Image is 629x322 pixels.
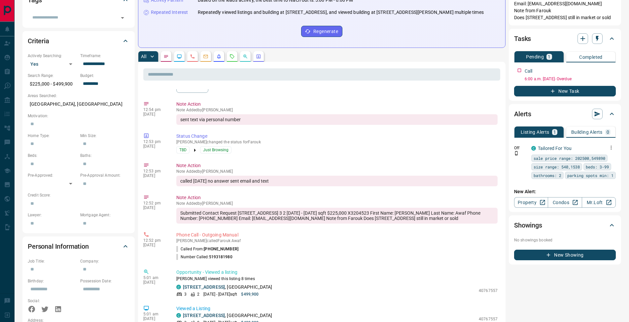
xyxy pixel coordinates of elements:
p: Note Added by [PERSON_NAME] [176,108,498,112]
span: 5193181980 [209,255,232,259]
p: Baths: [80,153,129,159]
p: Timeframe: [80,53,129,59]
p: 1 [548,54,550,59]
p: Number Called: [176,254,232,260]
p: 5:01 am [143,312,166,316]
p: 0 [607,130,609,134]
p: Pending [526,54,544,59]
a: Property [514,197,548,208]
p: , [GEOGRAPHIC_DATA] [183,284,272,291]
p: Areas Searched: [28,93,129,99]
a: Condos [548,197,582,208]
p: Mortgage Agent: [80,212,129,218]
p: [PERSON_NAME] called Farouk Awaf [176,238,498,243]
p: 3 [184,291,187,297]
p: Phone Call - Outgoing Manual [176,232,498,238]
p: Social: [28,298,77,304]
a: [STREET_ADDRESS] [183,313,225,318]
div: condos.ca [176,313,181,318]
h2: Showings [514,220,542,231]
p: [DATE] [143,316,166,321]
p: Opportunity - Viewed a listing [176,269,498,276]
p: [DATE] [143,144,166,149]
button: New Task [514,86,616,96]
p: , [GEOGRAPHIC_DATA] [183,312,272,319]
p: Home Type: [28,133,77,139]
div: Submitted Contact Request [STREET_ADDRESS] 3 2 [DATE] - [DATE] sqft $225,000 X3204523 First Name:... [176,208,498,224]
p: Lawyer: [28,212,77,218]
p: Status Change [176,133,498,140]
p: [DATE] [143,280,166,285]
p: [DATE] - [DATE] sqft [203,291,237,297]
p: Note Added by [PERSON_NAME] [176,201,498,206]
svg: Lead Browsing Activity [177,54,182,59]
p: Pre-Approved: [28,172,77,178]
p: Repeatedly viewed listings and building at [STREET_ADDRESS], and viewed building at [STREET_ADDRE... [198,9,484,16]
span: [PHONE_NUMBER] [204,247,238,251]
p: Credit Score: [28,192,129,198]
p: Actively Searching: [28,53,77,59]
button: New Showing [514,250,616,260]
div: Yes [28,59,77,69]
p: 1 [553,130,556,134]
p: Beds: [28,153,77,159]
p: Job Title: [28,258,77,264]
p: Note Action [176,101,498,108]
svg: Listing Alerts [216,54,222,59]
button: Regenerate [301,26,342,37]
p: 40767557 [479,288,498,294]
p: [DATE] [143,243,166,247]
svg: Emails [203,54,208,59]
p: Building Alerts [571,130,603,134]
p: 12:52 pm [143,238,166,243]
p: No showings booked [514,237,616,243]
svg: Agent Actions [256,54,261,59]
div: condos.ca [531,146,536,151]
p: Viewed a Listing [176,305,498,312]
a: Mr.Loft [582,197,616,208]
p: All [141,54,146,59]
p: Motivation: [28,113,129,119]
svg: Notes [163,54,169,59]
p: New Alert: [514,188,616,195]
p: Budget: [80,73,129,79]
p: 12:53 pm [143,169,166,173]
h2: Personal Information [28,241,89,252]
h2: Alerts [514,109,531,119]
div: sent text via personal number [176,114,498,125]
p: Repeated Interest [151,9,188,16]
p: Called From: [176,246,238,252]
h2: Criteria [28,36,49,46]
p: Note Action [176,162,498,169]
p: Call [525,68,533,75]
svg: Push Notification Only [514,151,519,156]
p: Min Size: [80,133,129,139]
p: $499,900 [241,291,259,297]
p: 2 [197,291,199,297]
p: 12:54 pm [143,107,166,112]
span: parking spots min: 1 [567,172,613,179]
p: 6:00 a.m. [DATE] - Overdue [525,76,616,82]
p: 5:01 am [143,275,166,280]
p: Note Added by [PERSON_NAME] [176,169,498,174]
p: Company: [80,258,129,264]
p: $225,000 - $499,900 [28,79,77,89]
a: [STREET_ADDRESS] [183,284,225,290]
span: TBD [179,147,187,153]
p: Listing Alerts [521,130,549,134]
span: sale price range: 202500,549890 [534,155,605,161]
div: Criteria [28,33,129,49]
p: Search Range: [28,73,77,79]
div: called [DATE] no answer sent email and text [176,176,498,186]
p: 12:52 pm [143,201,166,205]
svg: Opportunities [243,54,248,59]
p: Off [514,145,527,151]
div: Personal Information [28,238,129,254]
h2: Tasks [514,33,531,44]
span: size range: 540,1538 [534,163,580,170]
button: Open [118,13,127,22]
p: [DATE] [143,112,166,117]
p: 40767557 [479,316,498,322]
svg: Requests [229,54,235,59]
div: Showings [514,217,616,233]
